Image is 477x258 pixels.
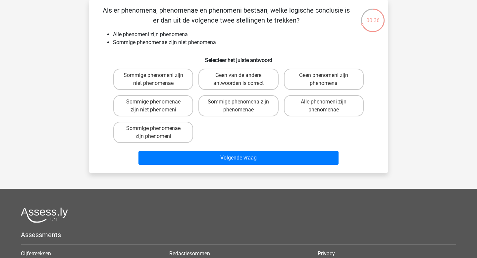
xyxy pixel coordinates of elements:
[21,207,68,223] img: Assessly logo
[113,38,377,46] li: Sommige phenomenae zijn niet phenomena
[21,250,51,257] a: Cijferreeksen
[360,8,385,25] div: 00:36
[100,52,377,63] h6: Selecteer het juiste antwoord
[198,95,278,116] label: Sommige phenomena zijn phenomenae
[21,231,456,239] h5: Assessments
[113,31,377,38] li: Alle phenomeni zijn phenomena
[113,122,193,143] label: Sommige phenomenae zijn phenomeni
[138,151,339,165] button: Volgende vraag
[284,95,364,116] label: Alle phenomeni zijn phenomenae
[198,69,278,90] label: Geen van de andere antwoorden is correct
[318,250,335,257] a: Privacy
[284,69,364,90] label: Geen phenomeni zijn phenomena
[100,5,352,25] p: Als er phenomena, phenomenae en phenomeni bestaan, welke logische conclusie is er dan uit de volg...
[113,69,193,90] label: Sommige phenomeni zijn niet phenomenae
[113,95,193,116] label: Sommige phenomenae zijn niet phenomeni
[169,250,210,257] a: Redactiesommen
